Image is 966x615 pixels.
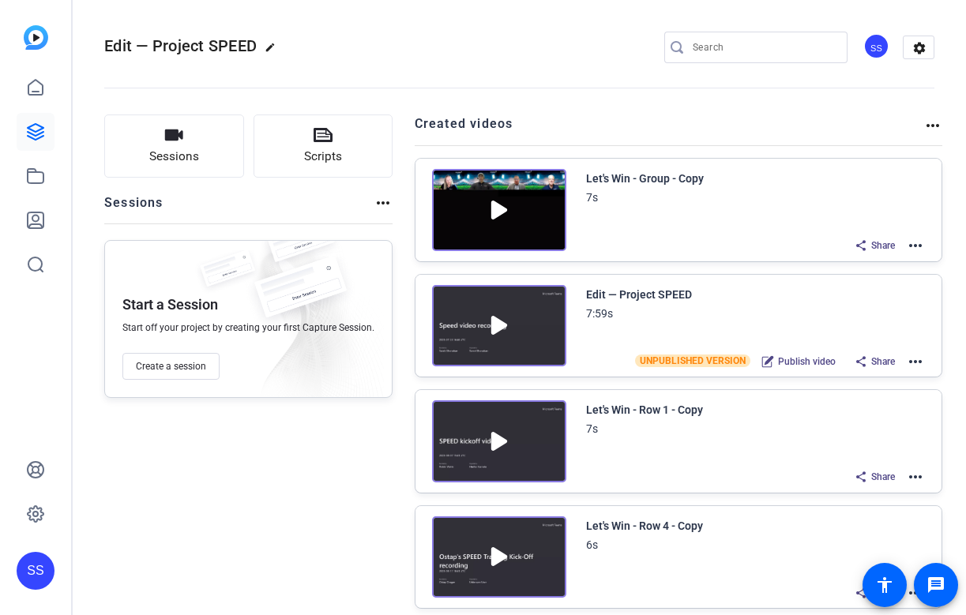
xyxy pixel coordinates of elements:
div: 6s [586,535,598,554]
div: 7s [586,419,598,438]
div: SS [17,552,55,590]
span: Share [871,239,895,252]
div: SS [863,33,889,59]
span: Share [871,471,895,483]
button: Scripts [254,114,393,178]
img: blue-gradient.svg [24,25,48,50]
img: fake-session.png [192,250,263,297]
button: Sessions [104,114,244,178]
ngx-avatar: Studio Support [863,33,891,61]
span: Start off your project by creating your first Capture Session. [122,321,374,334]
mat-icon: more_horiz [906,467,925,486]
div: Let's Win - Group - Copy [586,169,704,188]
span: Share [871,355,895,368]
div: 7s [586,188,598,207]
div: Let's Win - Row 1 - Copy [586,400,703,419]
img: Creator Project Thumbnail [432,169,566,251]
mat-icon: message [927,576,945,594]
mat-icon: edit [265,42,284,61]
h2: Created videos [415,114,924,145]
input: Search [693,38,835,57]
img: Creator Project Thumbnail [432,516,566,598]
mat-icon: more_horiz [374,193,393,212]
p: Start a Session [122,295,218,314]
div: Let's Win - Row 4 - Copy [586,516,703,535]
img: fake-session.png [257,217,344,275]
mat-icon: more_horiz [906,352,925,371]
img: Creator Project Thumbnail [432,400,566,482]
span: Edit — Project SPEED [104,36,257,55]
span: Scripts [304,148,342,166]
div: 7:59s [586,304,613,323]
img: Creator Project Thumbnail [432,285,566,367]
span: Publish video [778,355,836,368]
mat-icon: accessibility [875,576,894,594]
img: fake-session.png [241,257,359,335]
span: UNPUBLISHED VERSION [635,354,750,367]
span: Create a session [136,360,206,373]
div: Edit — Project SPEED [586,285,692,304]
mat-icon: more_horiz [923,116,942,135]
img: embarkstudio-empty-session.png [231,236,384,405]
span: Sessions [149,148,199,166]
button: Create a session [122,353,220,380]
mat-icon: more_horiz [906,236,925,255]
mat-icon: settings [904,36,935,60]
h2: Sessions [104,193,164,223]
